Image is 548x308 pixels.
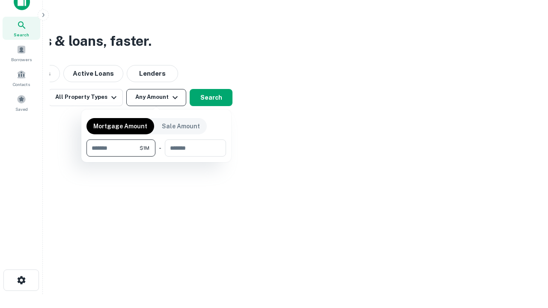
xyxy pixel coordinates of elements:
[140,144,149,152] span: $1M
[162,121,200,131] p: Sale Amount
[505,240,548,281] iframe: Chat Widget
[159,139,161,157] div: -
[93,121,147,131] p: Mortgage Amount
